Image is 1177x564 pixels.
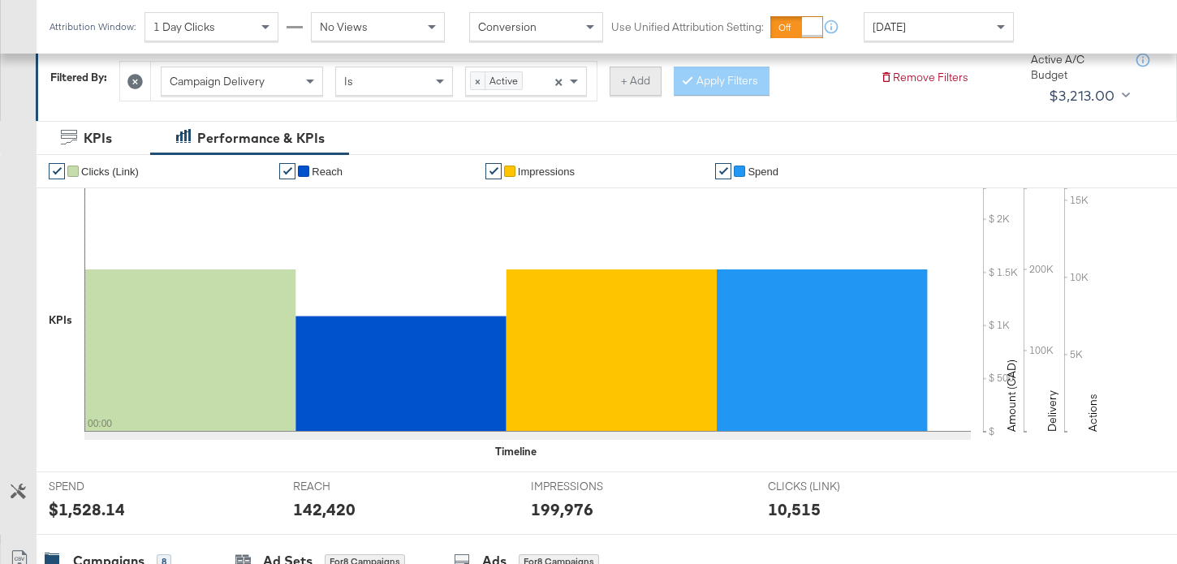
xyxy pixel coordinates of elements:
[170,74,265,88] span: Campaign Delivery
[768,479,890,494] span: CLICKS (LINK)
[84,129,112,148] div: KPIs
[1004,359,1019,432] text: Amount (CAD)
[197,129,325,148] div: Performance & KPIs
[49,163,65,179] a: ✔
[495,444,537,459] div: Timeline
[153,19,215,34] span: 1 Day Clicks
[554,73,563,88] span: ×
[611,19,764,35] label: Use Unified Attribution Setting:
[50,70,107,85] div: Filtered By:
[49,21,136,32] div: Attribution Window:
[1031,52,1120,82] div: Active A/C Budget
[552,67,566,95] span: Clear all
[279,163,295,179] a: ✔
[293,479,415,494] span: REACH
[293,497,356,521] div: 142,420
[49,497,125,521] div: $1,528.14
[312,166,343,178] span: Reach
[49,479,170,494] span: SPEND
[880,70,968,85] button: Remove Filters
[1045,390,1059,432] text: Delivery
[715,163,731,179] a: ✔
[320,19,368,34] span: No Views
[49,312,72,328] div: KPIs
[610,67,662,96] button: + Add
[344,74,353,88] span: Is
[471,72,485,88] span: ×
[873,19,906,34] span: [DATE]
[748,166,778,178] span: Spend
[1085,394,1100,432] text: Actions
[478,19,537,34] span: Conversion
[1042,83,1133,109] button: $3,213.00
[485,163,502,179] a: ✔
[531,497,593,521] div: 199,976
[1049,84,1115,108] div: $3,213.00
[81,166,139,178] span: Clicks (Link)
[518,166,575,178] span: Impressions
[485,72,522,88] span: Active
[768,497,821,521] div: 10,515
[531,479,653,494] span: IMPRESSIONS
